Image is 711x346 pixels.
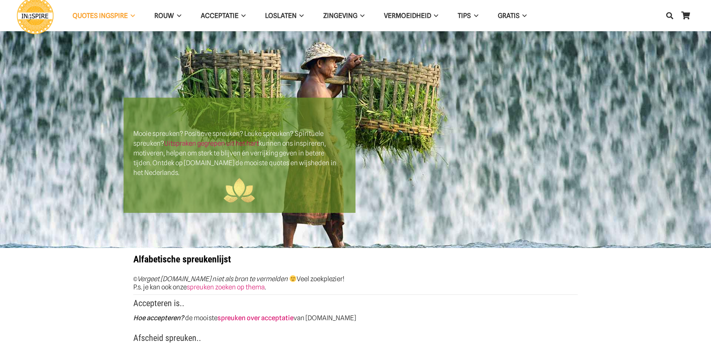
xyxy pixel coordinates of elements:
span: QUOTES INGSPIRE Menu [128,6,135,25]
a: ZingevingZingeving Menu [313,6,374,26]
span: Loslaten [265,12,297,20]
span: VERMOEIDHEID Menu [431,6,438,25]
a: LoslatenLoslaten Menu [255,6,313,26]
span: GRATIS Menu [520,6,527,25]
a: TIPSTIPS Menu [448,6,488,26]
span: QUOTES INGSPIRE [73,12,128,20]
span: Acceptatie [201,12,239,20]
span: Zingeving Menu [357,6,364,25]
span: ROUW [154,12,174,20]
strong: Hoe accepteren? [133,314,184,322]
a: ROUWROUW Menu [145,6,191,26]
span: TIPS Menu [471,6,478,25]
em: Vergeet [DOMAIN_NAME] niet als bron te vermelden [137,275,288,283]
img: 🙂 [290,275,296,282]
strong: Alfabetische spreukenlijst [133,254,231,265]
img: ingspire [224,178,255,203]
span: © [133,276,137,282]
span: VERMOEIDHEID [384,12,431,20]
a: AcceptatieAcceptatie Menu [191,6,255,26]
span: GRATIS [498,12,520,20]
span: Acceptatie Menu [239,6,246,25]
span: ROUW Menu [174,6,181,25]
span: Zingeving [323,12,357,20]
a: VERMOEIDHEIDVERMOEIDHEID Menu [374,6,448,26]
a: Uitspraken gegrepen uit het hart [164,139,259,147]
a: QUOTES INGSPIREQUOTES INGSPIRE Menu [63,6,145,26]
p: Veel zoekplezier! P.s. je kan ook onze . [133,275,578,291]
a: Zoeken [662,6,677,25]
a: GRATISGRATIS Menu [488,6,536,26]
a: spreuken zoeken op thema [187,283,265,291]
a: spreuken over acceptatie [218,314,294,322]
h3: Accepteren is.. [133,298,578,313]
p: de mooiste van [DOMAIN_NAME] [133,313,578,323]
span: Loslaten Menu [297,6,304,25]
span: Mooie spreuken? Positieve spreuken? Leuke spreuken? Spirituele spreuken? kunnen ons inspireren, m... [133,130,346,203]
span: TIPS [458,12,471,20]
